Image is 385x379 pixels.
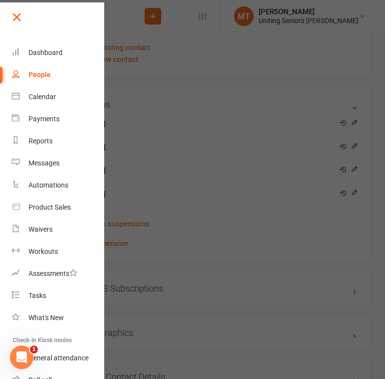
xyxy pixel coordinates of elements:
div: What's New [29,314,64,322]
a: General attendance kiosk mode [12,347,105,369]
div: Assessments [29,270,77,277]
a: Dashboard [12,42,105,64]
a: Workouts [12,241,105,263]
iframe: Intercom live chat [10,346,33,369]
div: Payments [29,115,59,123]
div: Tasks [29,292,46,299]
a: Product Sales [12,196,105,218]
a: Waivers [12,218,105,241]
a: Messages [12,152,105,174]
div: Workouts [29,247,58,255]
div: People [29,71,51,79]
a: Tasks [12,285,105,307]
div: Dashboard [29,49,62,56]
div: Waivers [29,225,53,233]
a: People [12,64,105,86]
a: Automations [12,174,105,196]
div: Messages [29,159,59,167]
a: Reports [12,130,105,152]
a: Payments [12,108,105,130]
div: Automations [29,181,68,189]
a: Calendar [12,86,105,108]
a: What's New [12,307,105,329]
span: 1 [30,346,38,353]
div: Product Sales [29,203,71,211]
a: Assessments [12,263,105,285]
div: General attendance [29,354,89,362]
div: Calendar [29,93,56,101]
div: Reports [29,137,53,145]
